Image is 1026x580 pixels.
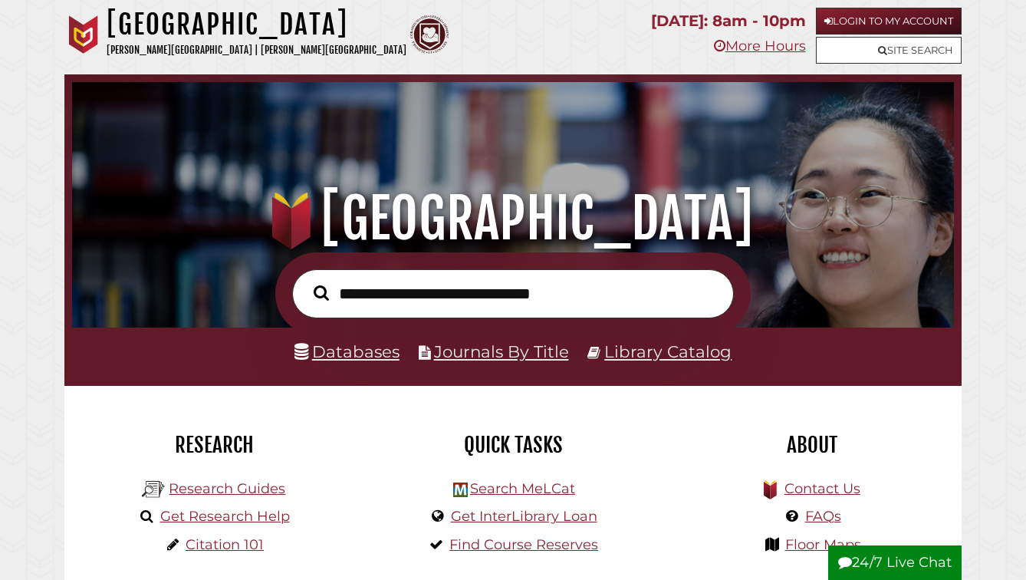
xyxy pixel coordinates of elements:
a: Contact Us [784,480,860,497]
img: Hekman Library Logo [453,483,468,497]
a: Library Catalog [604,341,732,361]
h2: Research [76,432,352,458]
a: Research Guides [169,480,285,497]
button: Search [306,281,337,305]
a: Site Search [816,37,962,64]
h1: [GEOGRAPHIC_DATA] [107,8,406,41]
a: FAQs [805,508,841,525]
i: Search [314,285,329,301]
img: Hekman Library Logo [142,478,165,501]
a: Get Research Help [160,508,290,525]
a: Get InterLibrary Loan [451,508,597,525]
a: Databases [294,341,400,361]
a: Floor Maps [785,536,861,553]
a: Search MeLCat [470,480,575,497]
a: More Hours [714,38,806,54]
h2: Quick Tasks [375,432,651,458]
p: [DATE]: 8am - 10pm [651,8,806,35]
h2: About [674,432,950,458]
img: Calvin University [64,15,103,54]
a: Citation 101 [186,536,264,553]
a: Journals By Title [434,341,569,361]
a: Login to My Account [816,8,962,35]
a: Find Course Reserves [449,536,598,553]
img: Calvin Theological Seminary [410,15,449,54]
h1: [GEOGRAPHIC_DATA] [87,185,939,252]
p: [PERSON_NAME][GEOGRAPHIC_DATA] | [PERSON_NAME][GEOGRAPHIC_DATA] [107,41,406,59]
